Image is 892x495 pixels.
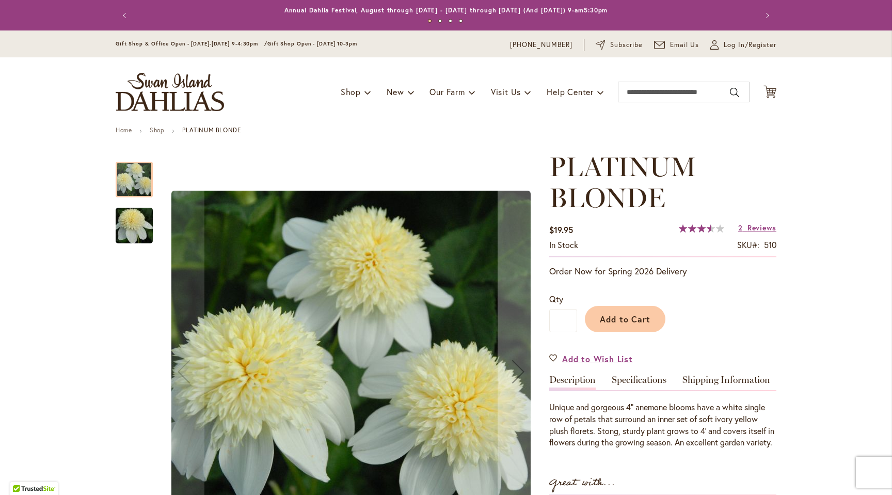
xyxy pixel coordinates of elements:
[549,474,615,491] strong: Great with...
[596,40,643,50] a: Subscribe
[549,224,573,235] span: $19.95
[387,86,404,97] span: New
[612,375,666,390] a: Specifications
[267,40,357,47] span: Gift Shop Open - [DATE] 10-3pm
[547,86,594,97] span: Help Center
[150,126,164,134] a: Shop
[8,458,37,487] iframe: Launch Accessibility Center
[747,223,776,233] span: Reviews
[585,306,665,332] button: Add to Cart
[549,239,578,251] div: Availability
[116,197,153,243] div: PLATINUM BLONDE
[549,150,696,214] span: PLATINUM BLONDE
[116,151,163,197] div: PLATINUM BLONDE
[116,5,136,26] button: Previous
[116,73,224,111] a: store logo
[428,19,432,23] button: 1 of 4
[459,19,463,23] button: 4 of 4
[449,19,452,23] button: 3 of 4
[679,224,724,233] div: 70%
[764,239,776,251] div: 510
[610,40,643,50] span: Subscribe
[491,86,521,97] span: Visit Us
[182,126,241,134] strong: PLATINUM BLONDE
[737,239,759,250] strong: SKU
[654,40,699,50] a: Email Us
[284,6,608,14] a: Annual Dahlia Festival, August through [DATE] - [DATE] through [DATE] (And [DATE]) 9-am5:30pm
[682,375,770,390] a: Shipping Information
[549,353,633,365] a: Add to Wish List
[438,19,442,23] button: 2 of 4
[756,5,776,26] button: Next
[116,126,132,134] a: Home
[738,223,776,233] a: 2 Reviews
[600,314,651,324] span: Add to Cart
[549,265,776,277] p: Order Now for Spring 2026 Delivery
[549,375,596,390] a: Description
[116,40,267,47] span: Gift Shop & Office Open - [DATE]-[DATE] 9-4:30pm /
[97,201,171,251] img: PLATINUM BLONDE
[341,86,361,97] span: Shop
[670,40,699,50] span: Email Us
[710,40,776,50] a: Log In/Register
[549,293,563,304] span: Qty
[510,40,572,50] a: [PHONE_NUMBER]
[562,353,633,365] span: Add to Wish List
[549,375,776,448] div: Detailed Product Info
[429,86,465,97] span: Our Farm
[549,239,578,250] span: In stock
[724,40,776,50] span: Log In/Register
[549,401,776,448] div: Unique and gorgeous 4" anemone blooms have a white single row of petals that surround an inner se...
[738,223,743,233] span: 2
